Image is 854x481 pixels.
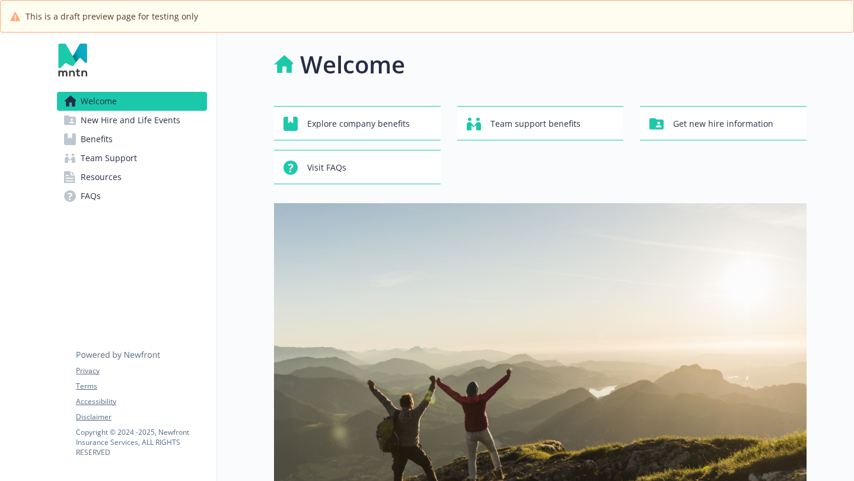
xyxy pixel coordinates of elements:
[57,149,207,168] a: Team Support
[76,412,206,422] a: Disclaimer
[307,113,410,135] span: Explore company benefits
[76,381,206,392] a: Terms
[57,168,207,187] a: Resources
[76,427,206,457] p: Copyright © 2024 - 2025 , Newfront Insurance Services, ALL RIGHTS RESERVED
[76,365,206,376] a: Privacy
[274,150,441,184] button: Visit FAQs
[57,92,207,111] a: Welcome
[76,396,206,407] a: Accessibility
[300,47,405,82] h1: Welcome
[673,113,773,135] span: Get new hire information
[26,10,198,23] span: This is a draft preview page for testing only
[490,113,581,135] span: Team support benefits
[81,168,122,187] span: Resources
[57,130,207,149] a: Benefits
[57,111,207,130] a: New Hire and Life Events
[81,92,117,111] span: Welcome
[457,106,624,140] button: Team support benefits
[81,187,101,206] span: FAQs
[307,156,346,179] span: Visit FAQs
[81,149,137,168] span: Team Support
[57,187,207,206] a: FAQs
[81,130,113,149] span: Benefits
[81,111,180,130] span: New Hire and Life Events
[274,106,441,140] button: Explore company benefits
[640,106,807,140] button: Get new hire information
